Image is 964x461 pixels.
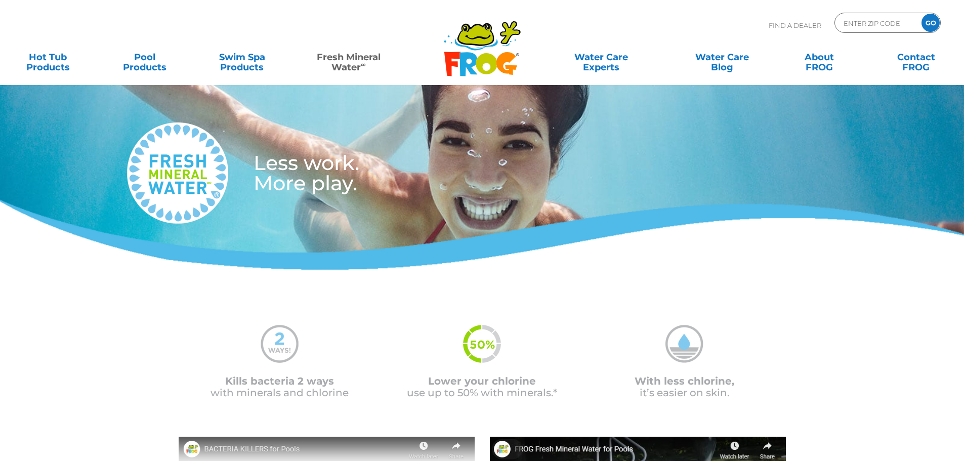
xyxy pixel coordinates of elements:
p: it’s easier on skin. [583,375,786,399]
img: mineral-water-2-ways [261,325,299,363]
a: Water CareExperts [540,47,662,67]
img: fmw-50percent-icon [463,325,501,363]
a: PoolProducts [107,47,183,67]
a: Swim SpaProducts [204,47,280,67]
span: Kills bacteria 2 ways [225,375,334,387]
p: with minerals and chlorine [179,375,381,399]
span: Lower your chlorine [428,375,536,387]
img: fresh-mineral-water-logo-medium [127,122,228,224]
span: With less chlorine, [635,375,734,387]
a: Water CareBlog [684,47,760,67]
img: mineral-water-less-chlorine [665,325,703,363]
sup: ∞ [361,60,366,68]
a: Hot TubProducts [10,47,86,67]
p: use up to 50% with minerals.* [381,375,583,399]
a: Fresh MineralWater∞ [301,47,396,67]
input: Zip Code Form [843,16,911,30]
a: ContactFROG [878,47,954,67]
h3: Less work. More play. [254,153,562,193]
input: GO [921,14,940,32]
a: AboutFROG [781,47,857,67]
p: Find A Dealer [769,13,821,38]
